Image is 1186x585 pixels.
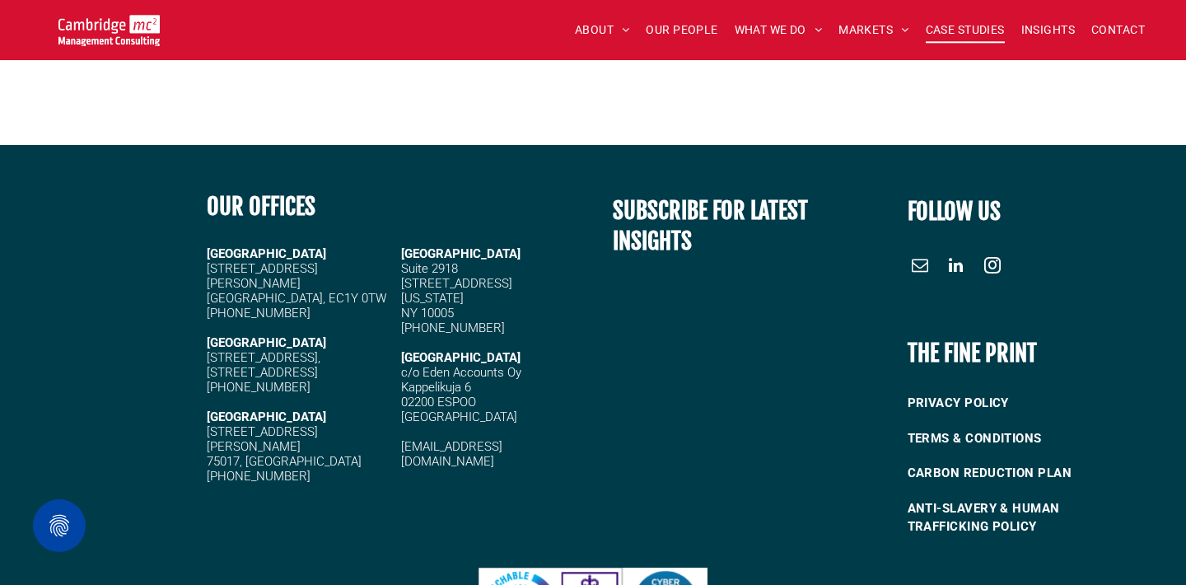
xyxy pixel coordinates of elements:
[58,17,160,35] a: Your Business Transformed | Cambridge Management Consulting
[401,276,512,291] span: [STREET_ADDRESS]
[207,350,320,365] span: [STREET_ADDRESS],
[908,386,1132,421] a: PRIVACY POLICY
[908,339,1037,367] b: THE FINE PRINT
[207,380,311,395] span: [PHONE_NUMBER]
[401,439,502,469] a: [EMAIL_ADDRESS][DOMAIN_NAME]
[830,17,917,43] a: MARKETS
[908,421,1132,456] a: TERMS & CONDITIONS
[207,424,318,454] span: [STREET_ADDRESS][PERSON_NAME]
[613,196,808,255] span: SUBSCRIBE FOR LATEST INSIGHTS
[207,306,311,321] span: [PHONE_NUMBER]
[918,17,1013,43] a: CASE STUDIES
[58,15,160,46] img: Cambridge MC Logo
[207,365,318,380] span: [STREET_ADDRESS]
[401,291,464,306] span: [US_STATE]
[908,456,1132,491] a: CARBON REDUCTION PLAN
[207,192,315,221] b: OUR OFFICES
[207,246,326,261] strong: [GEOGRAPHIC_DATA]
[637,17,726,43] a: OUR PEOPLE
[908,197,1001,226] font: FOLLOW US
[1083,17,1153,43] a: CONTACT
[401,246,521,261] span: [GEOGRAPHIC_DATA]
[926,17,1005,43] span: CASE STUDIES
[1013,17,1083,43] a: INSIGHTS
[401,321,505,335] span: [PHONE_NUMBER]
[207,469,311,484] span: [PHONE_NUMBER]
[207,335,326,350] strong: [GEOGRAPHIC_DATA]
[207,454,362,469] span: 75017, [GEOGRAPHIC_DATA]
[908,491,1132,545] a: ANTI-SLAVERY & HUMAN TRAFFICKING POLICY
[207,409,326,424] strong: [GEOGRAPHIC_DATA]
[908,253,932,282] a: email
[567,17,638,43] a: ABOUT
[401,365,521,424] span: c/o Eden Accounts Oy Kappelikuja 6 02200 ESPOO [GEOGRAPHIC_DATA]
[401,306,454,321] span: NY 10005
[207,261,386,306] span: [STREET_ADDRESS][PERSON_NAME] [GEOGRAPHIC_DATA], EC1Y 0TW
[401,350,521,365] span: [GEOGRAPHIC_DATA]
[944,253,969,282] a: linkedin
[980,253,1005,282] a: instagram
[401,261,458,276] span: Suite 2918
[726,17,831,43] a: WHAT WE DO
